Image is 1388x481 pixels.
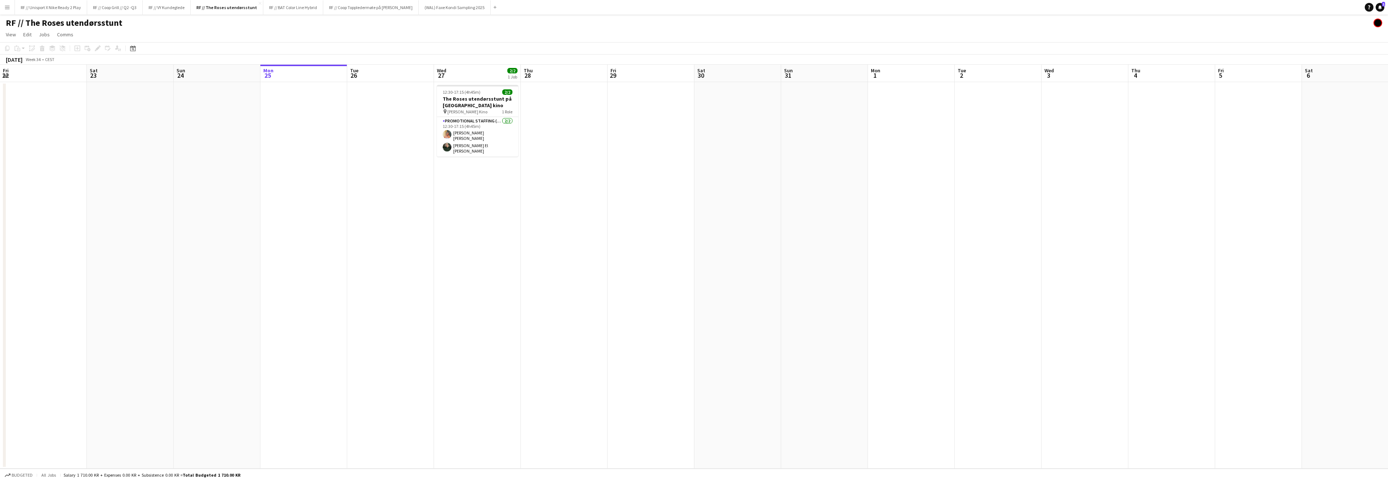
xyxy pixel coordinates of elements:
span: 4 [1130,71,1140,80]
span: 26 [349,71,358,80]
span: 1 Role [502,109,512,114]
span: 5 [1217,71,1224,80]
h3: The Roses utendørsstunt på [GEOGRAPHIC_DATA] kino [437,96,518,109]
span: 12:30-17:15 (4h45m) [443,89,480,95]
span: 1 [870,71,880,80]
a: Jobs [36,30,53,39]
span: Mon [871,67,880,74]
span: 3 [1043,71,1054,80]
span: 25 [262,71,273,80]
span: Week 34 [24,57,42,62]
span: Comms [57,31,73,38]
span: Jobs [39,31,50,38]
button: RF // Unisport X Nike Ready 2 Play [15,0,87,15]
span: 23 [89,71,98,80]
div: 1 Job [508,74,517,80]
span: 29 [609,71,616,80]
span: 30 [696,71,705,80]
app-user-avatar: Hin Shing Cheung [1373,19,1382,27]
button: (WAL) Faxe Kondi Sampling 2025 [419,0,491,15]
div: Salary 1 710.00 KR + Expenses 0.00 KR + Subsistence 0.00 KR = [64,472,240,478]
span: 31 [783,71,793,80]
span: Thu [1131,67,1140,74]
app-card-role: Promotional Staffing (Brand Ambassadors)2/212:30-17:15 (4h45m)[PERSON_NAME] [PERSON_NAME][PERSON_... [437,117,518,157]
button: RF // VY Kundeglede [143,0,191,15]
button: RF // Coop Toppledermøte på [PERSON_NAME] [323,0,419,15]
app-job-card: 12:30-17:15 (4h45m)2/2The Roses utendørsstunt på [GEOGRAPHIC_DATA] kino [PERSON_NAME] Kino1 RoleP... [437,85,518,157]
span: Thu [524,67,533,74]
span: Sat [90,67,98,74]
span: View [6,31,16,38]
span: 2 [957,71,966,80]
span: Sat [697,67,705,74]
span: Sun [176,67,185,74]
span: 28 [523,71,533,80]
span: Fri [3,67,9,74]
span: Wed [1044,67,1054,74]
button: Budgeted [4,471,34,479]
span: 22 [2,71,9,80]
button: RF // BAT Color Line Hybrid [263,0,323,15]
span: Total Budgeted 1 710.00 KR [183,472,240,478]
span: All jobs [40,472,57,478]
div: [DATE] [6,56,23,63]
span: 6 [1304,71,1313,80]
span: Mon [263,67,273,74]
span: 1 [1382,2,1385,7]
span: Tue [350,67,358,74]
span: 24 [175,71,185,80]
button: RF // The Roses utendørsstunt [191,0,263,15]
span: Edit [23,31,32,38]
a: View [3,30,19,39]
span: 2/2 [507,68,518,73]
span: 27 [436,71,446,80]
span: Sat [1305,67,1313,74]
a: Edit [20,30,35,39]
span: [PERSON_NAME] Kino [447,109,487,114]
span: Budgeted [12,473,33,478]
h1: RF // The Roses utendørsstunt [6,17,122,28]
a: 1 [1376,3,1384,12]
div: CEST [45,57,54,62]
span: Sun [784,67,793,74]
a: Comms [54,30,76,39]
span: Wed [437,67,446,74]
span: 2/2 [502,89,512,95]
span: Fri [610,67,616,74]
span: Tue [958,67,966,74]
span: Fri [1218,67,1224,74]
button: RF // Coop Grill // Q2 -Q3 [87,0,143,15]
